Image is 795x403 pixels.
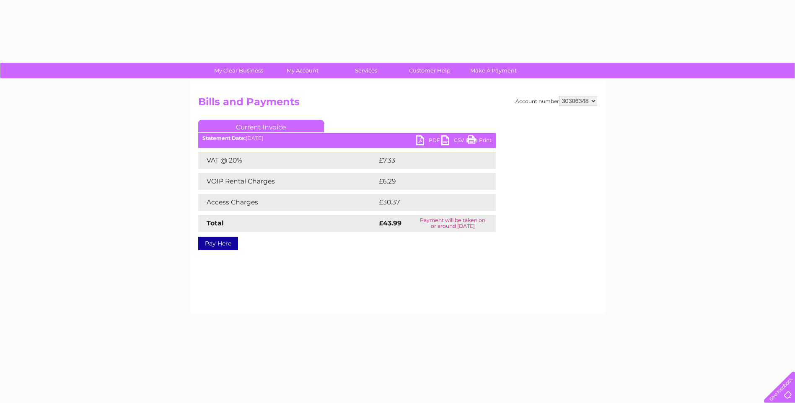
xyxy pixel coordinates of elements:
a: Pay Here [198,237,238,250]
a: CSV [441,135,466,147]
td: VAT @ 20% [198,152,377,169]
a: My Clear Business [204,63,273,78]
a: My Account [268,63,337,78]
a: PDF [416,135,441,147]
h2: Bills and Payments [198,96,597,112]
a: Print [466,135,492,147]
a: Services [331,63,401,78]
td: £30.37 [377,194,479,211]
td: Payment will be taken on or around [DATE] [410,215,496,232]
b: Statement Date: [202,135,246,141]
td: VOIP Rental Charges [198,173,377,190]
a: Customer Help [395,63,464,78]
a: Current Invoice [198,120,324,132]
strong: £43.99 [379,219,401,227]
a: Make A Payment [459,63,528,78]
td: £6.29 [377,173,476,190]
td: Access Charges [198,194,377,211]
div: Account number [515,96,597,106]
div: [DATE] [198,135,496,141]
strong: Total [207,219,224,227]
td: £7.33 [377,152,476,169]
